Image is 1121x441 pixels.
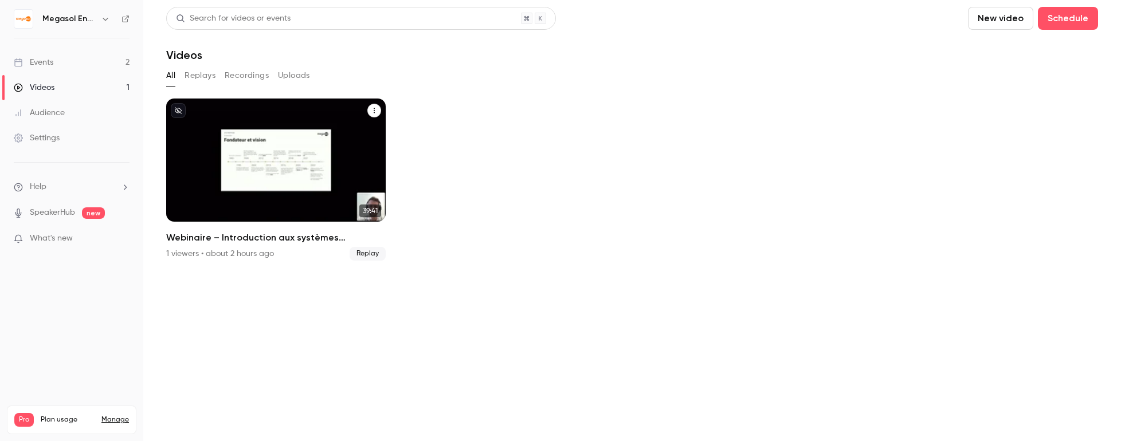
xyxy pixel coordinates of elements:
span: new [82,207,105,219]
button: Replays [185,66,215,85]
span: Replay [350,247,386,261]
section: Videos [166,7,1098,434]
h2: Webinaire – Introduction aux systèmes photovoltaïques intégrés en toiture Megasol [166,231,386,245]
h1: Videos [166,48,202,62]
h6: Megasol Energie AG [42,13,96,25]
div: Audience [14,107,65,119]
button: Uploads [278,66,310,85]
button: unpublished [171,103,186,118]
span: Help [30,181,46,193]
div: 1 viewers • about 2 hours ago [166,248,274,259]
button: All [166,66,175,85]
li: Webinaire – Introduction aux systèmes photovoltaïques intégrés en toiture Megasol [166,99,386,261]
img: Megasol Energie AG [14,10,33,28]
div: Events [14,57,53,68]
span: Plan usage [41,415,95,424]
div: Settings [14,132,60,144]
div: Videos [14,82,54,93]
a: 39:41Webinaire – Introduction aux systèmes photovoltaïques intégrés en toiture Megasol1 viewers •... [166,99,386,261]
a: Manage [101,415,129,424]
ul: Videos [166,99,1098,261]
span: 39:41 [359,204,381,217]
a: SpeakerHub [30,207,75,219]
span: What's new [30,233,73,245]
div: Search for videos or events [176,13,291,25]
li: help-dropdown-opener [14,181,130,193]
button: Schedule [1038,7,1098,30]
button: New video [968,7,1033,30]
button: Recordings [225,66,269,85]
span: Pro [14,413,34,427]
